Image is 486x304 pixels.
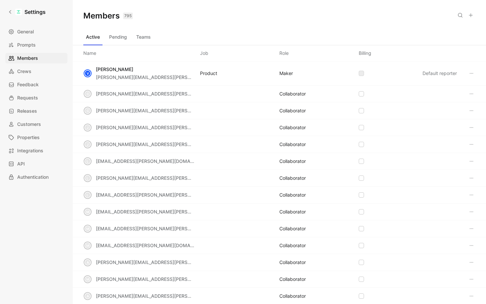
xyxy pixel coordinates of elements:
button: Teams [134,32,153,42]
a: Customers [5,119,67,130]
div: COLLABORATOR [279,208,306,216]
a: Requests [5,93,67,103]
span: [PERSON_NAME][EMAIL_ADDRESS][PERSON_NAME][DOMAIN_NAME] [96,276,250,282]
span: [EMAIL_ADDRESS][PERSON_NAME][PERSON_NAME][DOMAIN_NAME] [96,226,250,231]
div: COLLABORATOR [279,174,306,182]
span: [PERSON_NAME][EMAIL_ADDRESS][PERSON_NAME][DOMAIN_NAME] [96,74,250,80]
div: COLLABORATOR [279,258,306,266]
span: Properties [17,133,40,141]
span: [EMAIL_ADDRESS][PERSON_NAME][DOMAIN_NAME] [96,243,212,248]
div: l [84,192,91,198]
div: MAKER [279,69,293,77]
span: [PERSON_NAME][EMAIL_ADDRESS][PERSON_NAME][DOMAIN_NAME] [96,293,250,299]
div: COLLABORATOR [279,107,306,115]
span: Prompts [17,41,36,49]
span: API [17,160,25,168]
div: m [84,209,91,215]
div: l [84,158,91,165]
div: Job [200,49,208,57]
div: COLLABORATOR [279,242,306,249]
span: [PERSON_NAME][EMAIL_ADDRESS][PERSON_NAME][DOMAIN_NAME] [96,259,250,265]
span: General [17,28,34,36]
span: Crews [17,67,31,75]
div: j [84,141,91,148]
span: Authentication [17,173,49,181]
a: General [5,26,67,37]
span: [EMAIL_ADDRESS][PERSON_NAME][PERSON_NAME][DOMAIN_NAME] [96,192,250,198]
span: [PERSON_NAME][EMAIL_ADDRESS][PERSON_NAME][PERSON_NAME][DOMAIN_NAME] [96,125,287,130]
a: Settings [5,5,48,19]
div: m [84,242,91,249]
span: [PERSON_NAME][EMAIL_ADDRESS][PERSON_NAME][DOMAIN_NAME] [96,91,250,96]
a: Crews [5,66,67,77]
a: Authentication [5,172,67,182]
span: [EMAIL_ADDRESS][PERSON_NAME][PERSON_NAME][DOMAIN_NAME] [96,209,250,214]
a: Feedback [5,79,67,90]
span: [PERSON_NAME][EMAIL_ADDRESS][PERSON_NAME][PERSON_NAME][DOMAIN_NAME] [96,108,287,113]
div: Role [279,49,289,57]
button: Active [83,32,102,42]
div: c [84,107,91,114]
a: Members [5,53,67,63]
button: Pending [106,32,130,42]
div: Product [200,69,217,77]
a: Properties [5,132,67,143]
a: Releases [5,106,67,116]
div: COLLABORATOR [279,191,306,199]
div: Name [83,49,96,57]
span: Integrations [17,147,43,155]
h1: Members [83,11,133,21]
span: [PERSON_NAME][EMAIL_ADDRESS][PERSON_NAME][PERSON_NAME][DOMAIN_NAME] [96,141,287,147]
span: Releases [17,107,37,115]
div: 795 [123,13,133,19]
div: l [84,175,91,181]
div: COLLABORATOR [279,157,306,165]
div: V [84,70,91,77]
span: Customers [17,120,41,128]
div: j [84,124,91,131]
div: Billing [359,49,371,57]
div: c [84,91,91,97]
div: COLLABORATOR [279,292,306,300]
span: [EMAIL_ADDRESS][PERSON_NAME][DOMAIN_NAME] [96,158,212,164]
span: [PERSON_NAME] [96,66,133,72]
div: m [84,225,91,232]
h1: Settings [24,8,46,16]
div: a [84,293,91,299]
a: API [5,159,67,169]
div: COLLABORATOR [279,124,306,132]
a: Prompts [5,40,67,50]
span: Requests [17,94,38,102]
span: Feedback [17,81,39,89]
a: Integrations [5,145,67,156]
div: m [84,276,91,283]
span: Default reporter [423,70,457,76]
div: COLLABORATOR [279,140,306,148]
span: [PERSON_NAME][EMAIL_ADDRESS][PERSON_NAME][PERSON_NAME][DOMAIN_NAME] [96,175,287,181]
div: COLLABORATOR [279,225,306,233]
div: COLLABORATOR [279,90,306,98]
span: Members [17,54,38,62]
div: a [84,259,91,266]
div: COLLABORATOR [279,275,306,283]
